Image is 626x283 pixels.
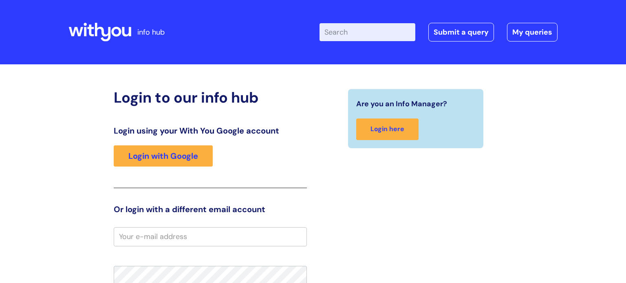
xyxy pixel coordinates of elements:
input: Search [320,23,415,41]
h3: Or login with a different email account [114,204,307,214]
a: Submit a query [428,23,494,42]
h2: Login to our info hub [114,89,307,106]
input: Your e-mail address [114,227,307,246]
a: Login here [356,118,419,140]
p: info hub [137,26,165,39]
span: Are you an Info Manager? [356,97,447,110]
a: Login with Google [114,145,213,167]
a: My queries [507,23,558,42]
h3: Login using your With You Google account [114,126,307,136]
